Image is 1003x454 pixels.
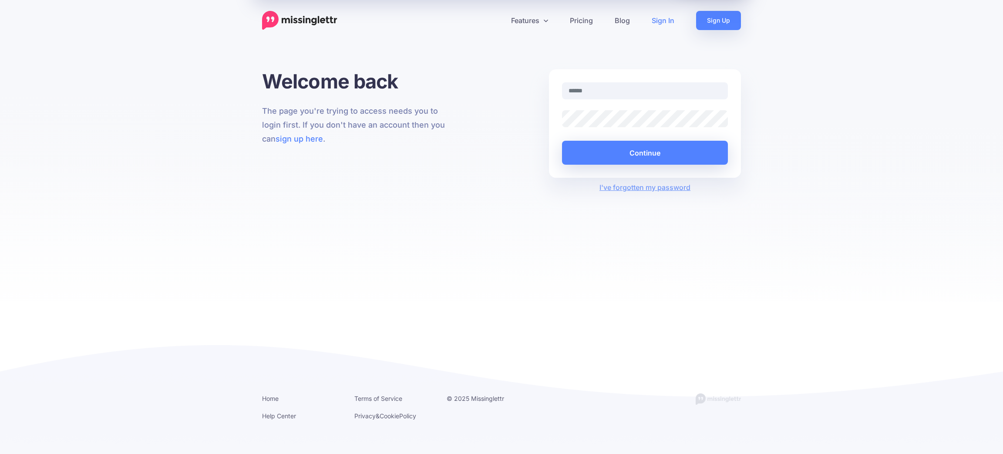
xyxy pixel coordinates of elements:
[354,410,434,421] li: & Policy
[599,183,690,192] a: I've forgotten my password
[696,11,741,30] a: Sign Up
[500,11,559,30] a: Features
[354,395,402,402] a: Terms of Service
[380,412,399,420] a: Cookie
[604,11,641,30] a: Blog
[262,412,296,420] a: Help Center
[447,393,526,404] li: © 2025 Missinglettr
[641,11,685,30] a: Sign In
[276,134,323,143] a: sign up here
[262,69,454,93] h1: Welcome back
[559,11,604,30] a: Pricing
[354,412,376,420] a: Privacy
[262,104,454,146] p: The page you're trying to access needs you to login first. If you don't have an account then you ...
[262,395,279,402] a: Home
[562,141,728,165] button: Continue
